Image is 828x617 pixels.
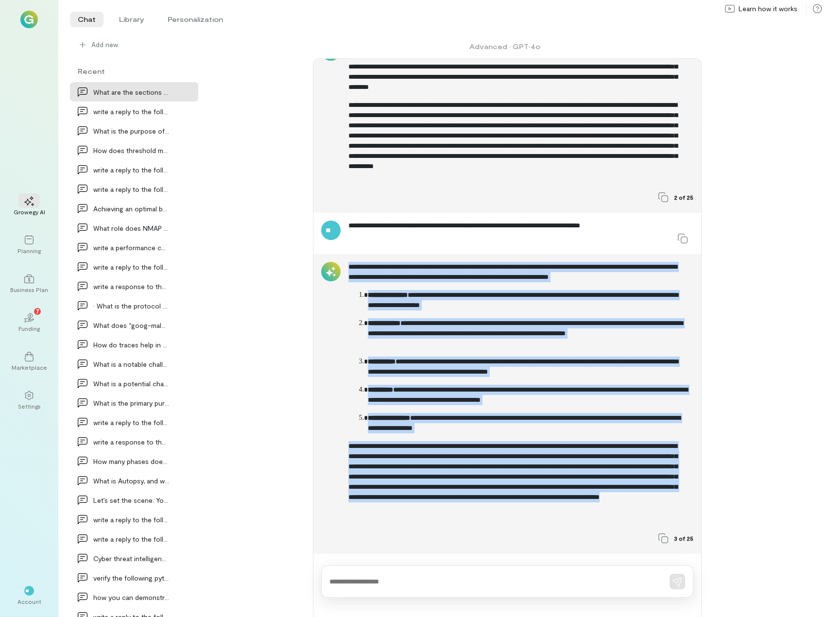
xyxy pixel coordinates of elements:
span: Learn how it works [739,4,797,14]
div: Funding [18,325,40,332]
div: write a reply to the following to include a fact… [93,184,169,194]
li: Personalization [160,12,231,27]
div: Planning [17,247,41,255]
div: Achieving an optimal balance between security and… [93,204,169,214]
div: write a performance comments for an ITNC in the N… [93,242,169,253]
div: How do traces help in understanding system behavi… [93,340,169,350]
li: Chat [70,12,103,27]
div: verify the following python code: from flask_unsi… [93,573,169,583]
div: What role does NMAP play in incident response pro… [93,223,169,233]
div: write a response to the following to include a fa… [93,281,169,291]
a: Planning [12,227,47,262]
div: What is the purpose of SNORT rules in an Intrusio… [93,126,169,136]
a: Funding [12,305,47,340]
div: • What is the protocol SSDP? Why would it be good… [93,301,169,311]
div: write a reply to the following and include a fact… [93,534,169,544]
span: Add new [91,40,190,50]
div: write a reply to the following and include What a… [93,106,169,117]
div: What is Autopsy, and what is its primary purpose… [93,476,169,486]
div: Business Plan [10,286,48,293]
div: What does “goog-malware-shavar” mean inside the T… [93,320,169,330]
div: How does threshold monitoring work in anomaly det… [93,145,169,155]
div: how you can demonstrate an exploit using CVE-2023… [93,592,169,602]
div: Let’s set the scene: You get to complete this sto… [93,495,169,505]
div: How many phases does the Abstract Digital Forensi… [93,456,169,466]
div: write a reply to the following to include a fact… [93,514,169,525]
div: write a reply to the following to include a new f… [93,165,169,175]
div: What are the sections of the syslog file? How wou… [93,87,169,97]
a: Settings [12,383,47,418]
span: 2 of 25 [674,193,693,201]
div: Growegy AI [14,208,45,216]
div: What is the primary purpose of chkrootkit and rkh… [93,398,169,408]
div: Settings [18,402,41,410]
div: write a reply to the following to include a fact… [93,417,169,428]
div: What is a notable challenge associated with cloud… [93,359,169,369]
div: Recent [70,66,198,76]
div: write a reply to the following to include a new f… [93,262,169,272]
span: 3 of 25 [674,534,693,542]
div: What is a potential challenge in cloud investigat… [93,378,169,389]
div: Marketplace [12,363,47,371]
div: Cyber threat intelligence platforms (TIPs) offer… [93,553,169,564]
li: Library [111,12,152,27]
a: Growegy AI [12,189,47,223]
a: Business Plan [12,266,47,301]
span: 7 [36,307,39,315]
div: Account [17,598,41,605]
div: write a response to the following to include a fa… [93,437,169,447]
a: Marketplace [12,344,47,379]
